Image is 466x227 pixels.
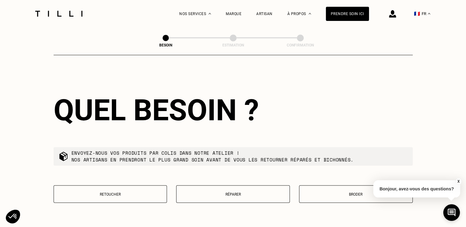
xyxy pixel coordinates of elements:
div: Quel besoin ? [54,93,413,127]
span: 🇫🇷 [414,11,420,17]
p: Réparer [180,192,286,196]
a: Artisan [256,12,273,16]
img: Menu déroulant à propos [309,13,311,14]
img: Logo du service de couturière Tilli [33,11,85,17]
button: X [455,178,461,185]
img: commande colis [59,151,68,161]
a: Marque [226,12,241,16]
button: Réparer [176,185,290,203]
div: Besoin [135,43,197,47]
div: Estimation [202,43,264,47]
img: Menu déroulant [209,13,211,14]
p: Broder [302,192,409,196]
button: Retoucher [54,185,167,203]
button: Broder [299,185,413,203]
a: Prendre soin ici [326,7,369,21]
img: icône connexion [389,10,396,18]
img: menu déroulant [428,13,430,14]
div: Confirmation [269,43,331,47]
p: Bonjour, avez-vous des questions? [373,180,460,197]
p: Envoyez-nous vos produits par colis dans notre atelier ! Nos artisans en prendront le plus grand ... [71,149,354,163]
p: Retoucher [57,192,164,196]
